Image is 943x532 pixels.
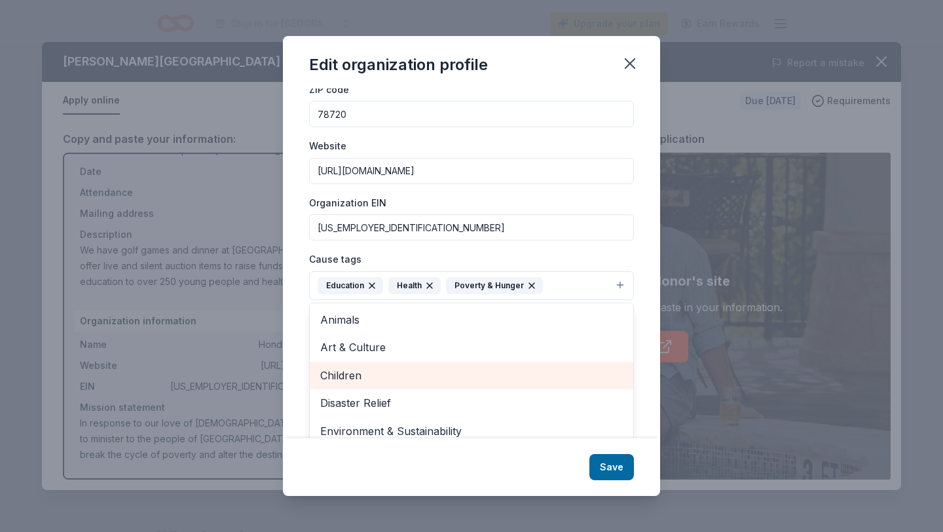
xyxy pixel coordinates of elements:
[320,423,623,440] span: Environment & Sustainability
[320,394,623,411] span: Disaster Relief
[309,271,634,300] button: EducationHealthPoverty & Hunger
[318,277,383,294] div: Education
[309,303,634,460] div: EducationHealthPoverty & Hunger
[388,277,441,294] div: Health
[320,311,623,328] span: Animals
[320,339,623,356] span: Art & Culture
[446,277,543,294] div: Poverty & Hunger
[320,367,623,384] span: Children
